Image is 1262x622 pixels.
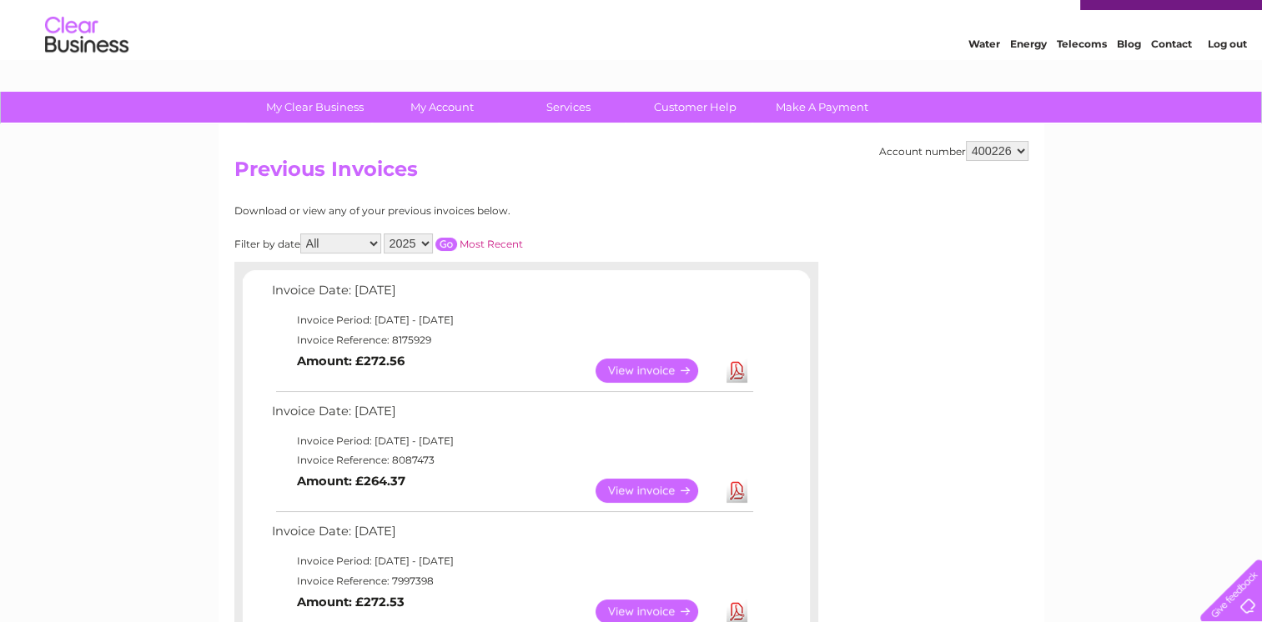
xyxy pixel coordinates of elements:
a: View [596,479,718,503]
td: Invoice Date: [DATE] [268,400,756,431]
td: Invoice Reference: 7997398 [268,571,756,591]
td: Invoice Period: [DATE] - [DATE] [268,551,756,571]
b: Amount: £272.56 [297,354,405,369]
td: Invoice Date: [DATE] [268,520,756,551]
td: Invoice Reference: 8087473 [268,450,756,470]
div: Clear Business is a trading name of Verastar Limited (registered in [GEOGRAPHIC_DATA] No. 3667643... [238,9,1026,81]
b: Amount: £272.53 [297,594,405,609]
a: Water [968,71,1000,83]
a: My Account [373,92,510,123]
h2: Previous Invoices [234,158,1028,189]
td: Invoice Reference: 8175929 [268,330,756,350]
a: Telecoms [1057,71,1107,83]
a: Energy [1010,71,1047,83]
a: Download [727,359,747,383]
img: logo.png [44,43,129,94]
a: Download [727,479,747,503]
a: 0333 014 3131 [948,8,1063,29]
td: Invoice Period: [DATE] - [DATE] [268,431,756,451]
a: Most Recent [460,238,523,250]
a: Log out [1207,71,1246,83]
div: Account number [879,141,1028,161]
a: My Clear Business [246,92,384,123]
td: Invoice Date: [DATE] [268,279,756,310]
div: Download or view any of your previous invoices below. [234,205,672,217]
a: Contact [1151,71,1192,83]
b: Amount: £264.37 [297,474,405,489]
div: Filter by date [234,233,672,253]
a: Make A Payment [753,92,891,123]
a: Customer Help [626,92,764,123]
a: View [596,359,718,383]
a: Blog [1117,71,1141,83]
td: Invoice Period: [DATE] - [DATE] [268,310,756,330]
a: Services [500,92,637,123]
